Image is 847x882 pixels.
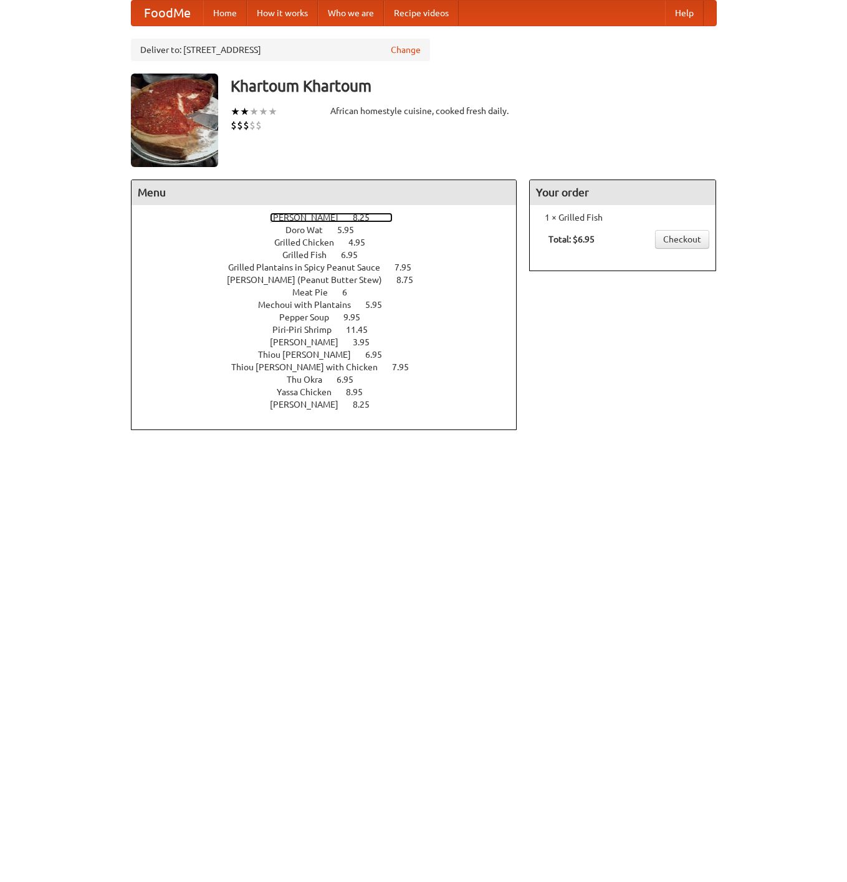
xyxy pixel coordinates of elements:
li: ★ [249,105,259,118]
li: ★ [259,105,268,118]
a: Pepper Soup 9.95 [279,312,383,322]
a: Meat Pie 6 [292,287,370,297]
a: Thiou [PERSON_NAME] with Chicken 7.95 [231,362,432,372]
span: Grilled Fish [282,250,339,260]
span: [PERSON_NAME] [270,337,351,347]
a: Change [391,44,421,56]
span: 6 [342,287,360,297]
b: Total: $6.95 [548,234,595,244]
li: ★ [240,105,249,118]
li: $ [237,118,243,132]
span: 9.95 [343,312,373,322]
a: Help [665,1,704,26]
span: [PERSON_NAME] (Peanut Butter Stew) [227,275,395,285]
span: Thiou [PERSON_NAME] with Chicken [231,362,390,372]
a: Grilled Fish 6.95 [282,250,381,260]
a: Recipe videos [384,1,459,26]
span: Grilled Chicken [274,237,347,247]
a: [PERSON_NAME] 8.25 [270,400,393,410]
span: Thu Okra [287,375,335,385]
span: [PERSON_NAME] [270,400,351,410]
span: 6.95 [365,350,395,360]
span: 8.25 [353,400,382,410]
li: $ [249,118,256,132]
a: Grilled Plantains in Spicy Peanut Sauce 7.95 [228,262,434,272]
img: angular.jpg [131,74,218,167]
a: Who we are [318,1,384,26]
span: 11.45 [346,325,380,335]
h4: Your order [530,180,715,205]
span: Pepper Soup [279,312,342,322]
a: Yassa Chicken 8.95 [277,387,386,397]
li: ★ [268,105,277,118]
a: FoodMe [132,1,203,26]
span: Thiou [PERSON_NAME] [258,350,363,360]
a: Home [203,1,247,26]
span: Mechoui with Plantains [258,300,363,310]
a: [PERSON_NAME] (Peanut Butter Stew) 8.75 [227,275,436,285]
span: 7.95 [395,262,424,272]
a: Thu Okra 6.95 [287,375,376,385]
span: Yassa Chicken [277,387,344,397]
span: [PERSON_NAME] [270,213,351,223]
span: 8.25 [353,213,382,223]
span: 3.95 [353,337,382,347]
li: $ [243,118,249,132]
a: Thiou [PERSON_NAME] 6.95 [258,350,405,360]
span: 4.95 [348,237,378,247]
span: 7.95 [392,362,421,372]
span: Grilled Plantains in Spicy Peanut Sauce [228,262,393,272]
div: Deliver to: [STREET_ADDRESS] [131,39,430,61]
span: 8.75 [396,275,426,285]
a: Piri-Piri Shrimp 11.45 [272,325,391,335]
span: 6.95 [337,375,366,385]
a: How it works [247,1,318,26]
span: 6.95 [341,250,370,260]
span: 5.95 [337,225,366,235]
a: [PERSON_NAME] 3.95 [270,337,393,347]
div: African homestyle cuisine, cooked fresh daily. [330,105,517,117]
li: 1 × Grilled Fish [536,211,709,224]
span: Meat Pie [292,287,340,297]
a: Mechoui with Plantains 5.95 [258,300,405,310]
h3: Khartoum Khartoum [231,74,717,98]
a: Doro Wat 5.95 [285,225,377,235]
a: Grilled Chicken 4.95 [274,237,388,247]
li: $ [231,118,237,132]
h4: Menu [132,180,517,205]
a: Checkout [655,230,709,249]
span: Piri-Piri Shrimp [272,325,344,335]
span: 5.95 [365,300,395,310]
li: ★ [231,105,240,118]
span: 8.95 [346,387,375,397]
span: Doro Wat [285,225,335,235]
a: [PERSON_NAME] 8.25 [270,213,393,223]
li: $ [256,118,262,132]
